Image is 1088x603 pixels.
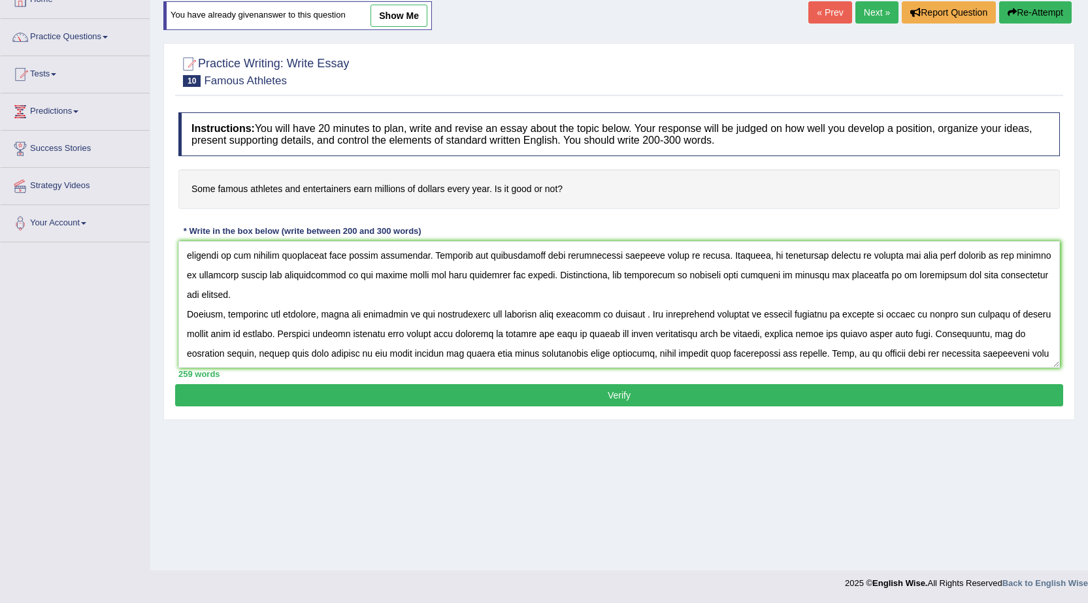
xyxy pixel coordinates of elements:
[178,54,349,87] h2: Practice Writing: Write Essay
[1,205,150,238] a: Your Account
[163,1,432,30] div: You have already given answer to this question
[855,1,898,24] a: Next »
[204,74,287,87] small: Famous Athletes
[1,19,150,52] a: Practice Questions
[178,368,1060,380] div: 259 words
[902,1,996,24] button: Report Question
[1,131,150,163] a: Success Stories
[1,93,150,126] a: Predictions
[1002,578,1088,588] a: Back to English Wise
[872,578,927,588] strong: English Wise.
[178,225,426,238] div: * Write in the box below (write between 200 and 300 words)
[178,112,1060,156] h4: You will have 20 minutes to plan, write and revise an essay about the topic below. Your response ...
[191,123,255,134] b: Instructions:
[175,384,1063,406] button: Verify
[1,168,150,201] a: Strategy Videos
[183,75,201,87] span: 10
[1,56,150,89] a: Tests
[999,1,1072,24] button: Re-Attempt
[845,570,1088,589] div: 2025 © All Rights Reserved
[371,5,427,27] a: show me
[808,1,851,24] a: « Prev
[178,169,1060,209] h4: Some famous athletes and entertainers earn millions of dollars every year. Is it good or not?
